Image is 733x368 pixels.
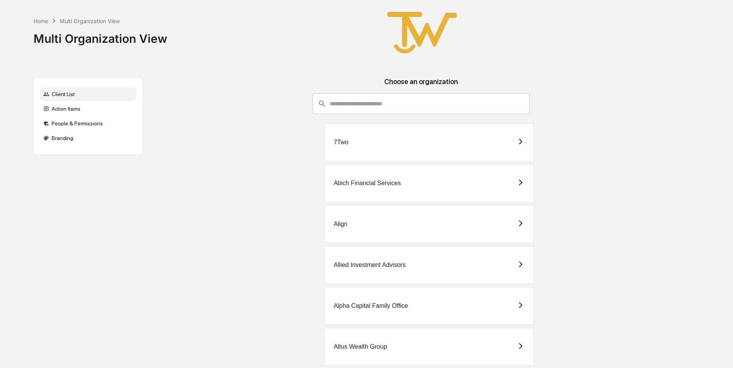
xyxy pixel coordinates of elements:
div: Align [334,221,348,228]
div: Altus Wealth Group [334,343,387,350]
div: Multi Organization View [34,25,167,46]
div: Alpha Capital Family Office [334,302,408,309]
div: Action Items [40,102,136,116]
img: True West [383,6,461,59]
div: Home [34,18,48,24]
div: Branding [40,131,136,145]
div: Abich Financial Services [334,180,401,187]
div: consultant-dashboard__filter-organizations-search-bar [313,93,530,114]
div: People & Permissions [40,116,136,130]
div: Choose an organization [149,78,693,93]
div: Client List [40,87,136,101]
div: Allied Investment Advisors [334,262,406,268]
div: 7Two [334,139,348,146]
div: Multi Organization View [60,18,120,24]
